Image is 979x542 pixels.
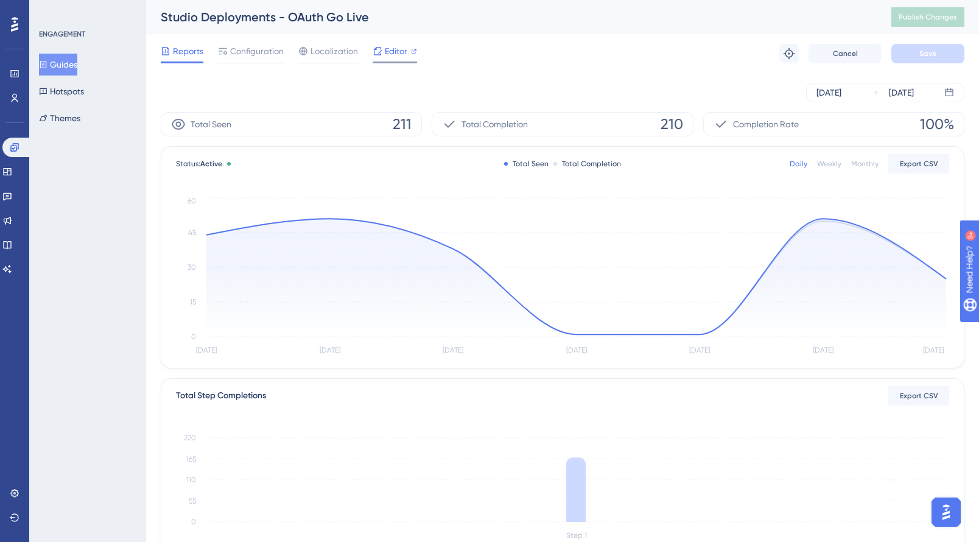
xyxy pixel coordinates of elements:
span: Active [200,160,222,168]
tspan: 45 [188,228,196,237]
button: Publish Changes [891,7,964,27]
div: [DATE] [889,85,914,100]
tspan: [DATE] [813,346,833,354]
div: Monthly [851,159,879,169]
tspan: [DATE] [320,346,340,354]
tspan: [DATE] [443,346,463,354]
span: Localization [311,44,358,58]
span: Reports [173,44,203,58]
tspan: [DATE] [923,346,944,354]
span: Export CSV [900,159,938,169]
tspan: [DATE] [689,346,710,354]
button: Themes [39,107,80,129]
span: Need Help? [29,3,76,18]
span: Total Completion [461,117,528,132]
div: [DATE] [816,85,841,100]
tspan: 60 [188,197,196,205]
span: Publish Changes [899,12,957,22]
div: Total Completion [553,159,621,169]
tspan: 110 [186,476,196,484]
iframe: UserGuiding AI Assistant Launcher [928,494,964,530]
button: Cancel [809,44,882,63]
tspan: 165 [186,455,196,463]
span: 100% [920,114,954,134]
tspan: 0 [191,518,196,526]
span: Editor [385,44,407,58]
div: ENGAGEMENT [39,29,85,39]
button: Hotspots [39,80,84,102]
span: Total Seen [191,117,231,132]
button: Export CSV [888,154,949,174]
button: Guides [39,54,77,76]
div: Total Seen [504,159,549,169]
span: 210 [661,114,683,134]
span: Cancel [833,49,858,58]
div: Total Step Completions [176,389,266,403]
span: Completion Rate [733,117,799,132]
span: 211 [393,114,412,134]
button: Export CSV [888,386,949,406]
tspan: 220 [184,434,196,442]
span: Save [919,49,936,58]
tspan: [DATE] [196,346,217,354]
div: Daily [790,159,807,169]
tspan: 15 [190,298,196,306]
tspan: 0 [191,333,196,341]
div: 9+ [83,6,90,16]
tspan: [DATE] [566,346,587,354]
span: Configuration [230,44,284,58]
div: Studio Deployments - OAuth Go Live [161,9,861,26]
span: Status: [176,159,222,169]
tspan: Step 1 [566,531,587,540]
tspan: 30 [188,263,196,272]
span: Export CSV [900,391,938,401]
div: Weekly [817,159,841,169]
button: Save [891,44,964,63]
tspan: 55 [189,497,196,505]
